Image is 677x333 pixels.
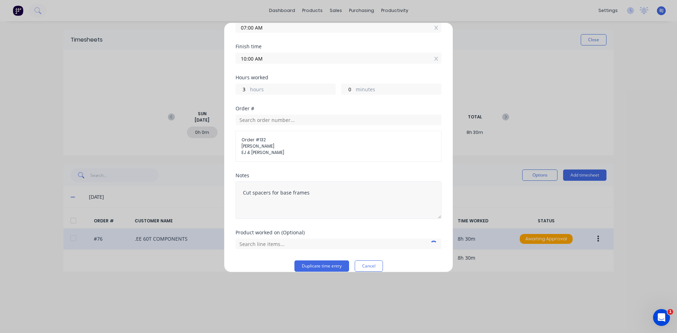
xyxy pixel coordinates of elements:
iframe: Intercom live chat [653,309,670,326]
span: EJ & [PERSON_NAME] [242,149,435,156]
label: hours [250,86,335,94]
input: 0 [342,84,354,94]
button: Cancel [355,260,383,272]
input: Search order number... [236,115,441,125]
div: Product worked on (Optional) [236,230,441,235]
div: Order # [236,106,441,111]
button: Duplicate time entry [294,260,349,272]
label: minutes [356,86,441,94]
textarea: Cut spacers for base frames [236,181,441,219]
span: 1 [667,309,673,315]
div: Finish time [236,44,441,49]
input: Search line items... [236,239,441,249]
span: [PERSON_NAME] [242,143,435,149]
span: Order # 132 [242,137,435,143]
div: Notes [236,173,441,178]
div: Hours worked [236,75,441,80]
input: 0 [236,84,248,94]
